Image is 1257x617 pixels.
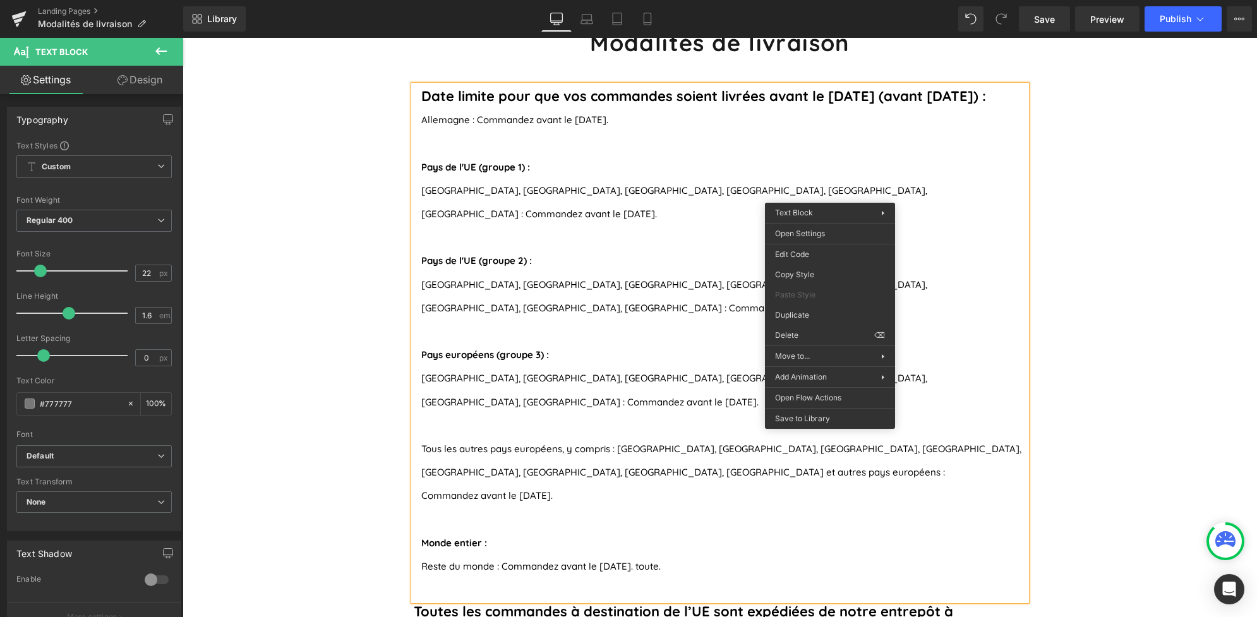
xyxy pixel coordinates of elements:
[16,477,172,486] div: Text Transform
[1160,14,1191,24] span: Publish
[1227,6,1252,32] button: More
[775,413,885,424] span: Save to Library
[38,19,132,29] span: Modalités de livraison
[94,66,186,94] a: Design
[1034,13,1055,26] span: Save
[775,249,885,260] span: Edit Code
[16,107,68,125] div: Typography
[207,13,237,25] span: Library
[989,6,1014,32] button: Redo
[16,140,172,150] div: Text Styles
[239,76,426,88] span: Allemagne : Commandez avant le [DATE].
[775,208,813,217] span: Text Block
[239,499,304,511] strong: Monde entier :
[16,430,172,439] div: Font
[16,196,172,205] div: Font Weight
[775,330,874,341] span: Delete
[775,289,885,301] span: Paste Style
[239,49,803,67] span: Date limite pour que vos commandes soient livrées avant le [DATE] (avant [DATE]) :
[159,269,170,277] span: px
[632,6,663,32] a: Mobile
[16,334,172,343] div: Letter Spacing
[775,228,885,239] span: Open Settings
[35,47,88,57] span: Text Block
[183,6,246,32] a: New Library
[231,565,261,582] span: Tout
[40,397,121,410] input: Color
[1145,6,1222,32] button: Publish
[42,162,71,172] b: Custom
[1214,574,1244,604] div: Open Intercom Messenger
[775,350,881,362] span: Move to...
[239,123,347,135] strong: Pays de l'UE (groupe 1) :
[16,574,132,587] div: Enable
[16,292,172,301] div: Line Height
[775,371,881,383] span: Add Animation
[874,330,885,341] span: ⌫
[16,249,172,258] div: Font Size
[27,451,54,462] i: Default
[775,309,885,321] span: Duplicate
[239,405,839,440] span: Tous les autres pays européens, y compris : [GEOGRAPHIC_DATA], [GEOGRAPHIC_DATA], [GEOGRAPHIC_DAT...
[239,522,478,534] span: Reste du monde : Commandez avant le [DATE]. toute.
[159,311,170,320] span: em
[541,6,572,32] a: Desktop
[572,6,602,32] a: Laptop
[27,215,73,225] b: Regular 400
[958,6,983,32] button: Undo
[775,392,885,404] span: Open Flow Actions
[159,354,170,362] span: px
[602,6,632,32] a: Tablet
[239,217,349,229] strong: Pays de l'UE (groupe 2) :
[1075,6,1140,32] a: Preview
[239,452,370,464] span: Commandez avant le [DATE].
[16,541,72,559] div: Text Shadow
[239,241,745,276] span: [GEOGRAPHIC_DATA], [GEOGRAPHIC_DATA], [GEOGRAPHIC_DATA], [GEOGRAPHIC_DATA], [GEOGRAPHIC_DATA], [G...
[775,269,885,280] span: Copy Style
[231,565,771,604] font: es les commandes à destination de l’UE sont expédiées de notre entrepôt à [GEOGRAPHIC_DATA].
[141,393,171,415] div: %
[239,147,745,182] span: [GEOGRAPHIC_DATA], [GEOGRAPHIC_DATA], [GEOGRAPHIC_DATA], [GEOGRAPHIC_DATA], [GEOGRAPHIC_DATA], [G...
[239,311,366,323] strong: Pays européens (groupe 3) :
[1090,13,1124,26] span: Preview
[38,6,183,16] a: Landing Pages
[27,497,46,506] b: None
[239,334,745,369] span: [GEOGRAPHIC_DATA], [GEOGRAPHIC_DATA], [GEOGRAPHIC_DATA], [GEOGRAPHIC_DATA], [GEOGRAPHIC_DATA], [G...
[16,376,172,385] div: Text Color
